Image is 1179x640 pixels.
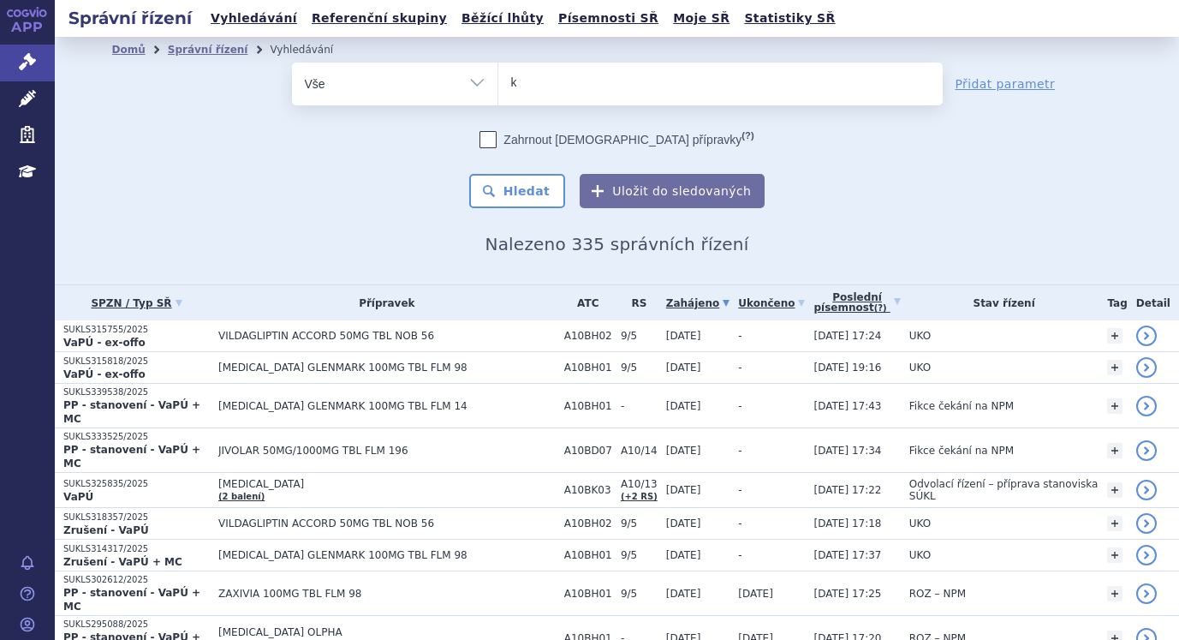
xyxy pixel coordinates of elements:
span: [DATE] 17:25 [813,588,881,600]
span: - [738,362,741,374]
strong: PP - stanovení - VaPÚ + MC [63,399,200,425]
a: + [1107,398,1122,414]
span: ZAXIVIA 100MG TBL FLM 98 [218,588,556,600]
th: Přípravek [210,285,556,320]
p: SUKLS314317/2025 [63,543,210,555]
span: VILDAGLIPTIN ACCORD 50MG TBL NOB 56 [218,517,556,529]
a: (+2 RS) [621,492,658,501]
span: [DATE] [666,362,701,374]
span: UKO [909,517,931,529]
span: [DATE] 17:22 [813,484,881,496]
a: Moje SŘ [668,7,735,30]
span: ROZ – NPM [909,588,966,600]
span: 9/5 [621,588,658,600]
strong: Zrušení - VaPÚ [63,524,149,536]
span: A10BH01 [564,588,612,600]
a: + [1107,547,1122,563]
p: SUKLS302612/2025 [63,574,210,586]
th: ATC [556,285,612,320]
p: SUKLS318357/2025 [63,511,210,523]
a: Poslednípísemnost(?) [813,285,900,320]
span: [MEDICAL_DATA] OLPHA [218,626,556,638]
span: Fikce čekání na NPM [909,400,1014,412]
span: 9/5 [621,517,658,529]
span: Nalezeno 335 správních řízení [485,234,749,254]
span: - [738,549,741,561]
span: [DATE] 17:43 [813,400,881,412]
span: UKO [909,549,931,561]
label: Zahrnout [DEMOGRAPHIC_DATA] přípravky [479,131,753,148]
strong: VaPÚ - ex-offo [63,337,146,349]
a: Písemnosti SŘ [553,7,664,30]
a: + [1107,586,1122,601]
span: - [738,445,741,457]
span: - [621,400,658,412]
p: SUKLS339538/2025 [63,386,210,398]
strong: PP - stanovení - VaPÚ + MC [63,444,200,470]
th: Detail [1128,285,1179,320]
a: Statistiky SŘ [739,7,840,30]
span: 9/5 [621,549,658,561]
a: SPZN / Typ SŘ [63,291,210,315]
th: Stav řízení [901,285,1099,320]
a: detail [1136,440,1157,461]
span: Fikce čekání na NPM [909,445,1014,457]
span: A10BH01 [564,400,612,412]
a: Domů [112,44,146,56]
strong: VaPÚ [63,491,93,503]
span: [DATE] [666,549,701,561]
span: [DATE] 17:24 [813,330,881,342]
a: detail [1136,357,1157,378]
p: SUKLS333525/2025 [63,431,210,443]
span: [DATE] [666,484,701,496]
span: Odvolací řízení – příprava stanoviska SÚKL [909,478,1099,502]
span: A10BH01 [564,362,612,374]
a: (2 balení) [218,492,265,501]
span: [DATE] 17:34 [813,445,881,457]
span: A10/14 [621,445,658,457]
span: [DATE] [666,445,701,457]
span: - [738,517,741,529]
a: detail [1136,326,1157,346]
li: Vyhledávání [270,37,355,63]
span: JIVOLAR 50MG/1000MG TBL FLM 196 [218,445,556,457]
a: Přidat parametr [956,75,1056,93]
span: [MEDICAL_DATA] GLENMARK 100MG TBL FLM 98 [218,362,556,374]
th: RS [612,285,658,320]
a: + [1107,482,1122,498]
h2: Správní řízení [55,6,205,30]
span: 9/5 [621,330,658,342]
span: [DATE] [666,517,701,529]
span: - [738,400,741,412]
strong: PP - stanovení - VaPÚ + MC [63,587,200,613]
span: [DATE] 19:16 [813,362,881,374]
a: detail [1136,396,1157,416]
a: Referenční skupiny [307,7,452,30]
span: - [738,330,741,342]
a: + [1107,443,1122,458]
span: A10BH02 [564,517,612,529]
span: UKO [909,330,931,342]
p: SUKLS325835/2025 [63,478,210,490]
span: [DATE] [738,588,773,600]
th: Tag [1099,285,1127,320]
abbr: (?) [741,130,753,141]
span: A10BH02 [564,330,612,342]
span: [MEDICAL_DATA] [218,478,556,490]
span: - [738,484,741,496]
span: VILDAGLIPTIN ACCORD 50MG TBL NOB 56 [218,330,556,342]
a: detail [1136,513,1157,534]
strong: Zrušení - VaPÚ + MC [63,556,182,568]
p: SUKLS315755/2025 [63,324,210,336]
span: [DATE] [666,330,701,342]
p: SUKLS295088/2025 [63,619,210,631]
span: [MEDICAL_DATA] GLENMARK 100MG TBL FLM 98 [218,549,556,561]
a: detail [1136,545,1157,565]
button: Uložit do sledovaných [580,174,765,208]
span: 9/5 [621,362,658,374]
a: Zahájeno [666,291,729,315]
p: SUKLS315818/2025 [63,356,210,368]
span: A10/13 [621,478,658,490]
span: [DATE] 17:37 [813,549,881,561]
span: [DATE] [666,588,701,600]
